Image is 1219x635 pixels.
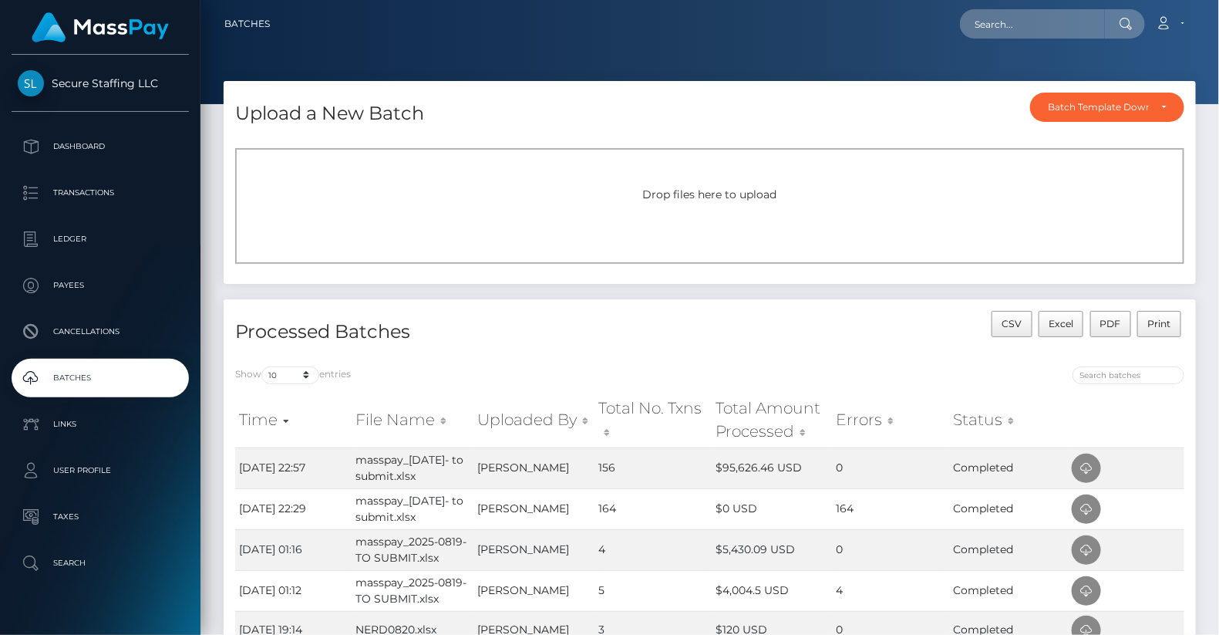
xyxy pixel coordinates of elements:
[235,319,699,346] h4: Processed Batches
[992,311,1032,337] button: CSV
[1049,318,1073,329] span: Excel
[1048,101,1149,113] div: Batch Template Download
[949,488,1068,529] td: Completed
[12,498,189,536] a: Taxes
[1137,311,1181,337] button: Print
[32,12,169,42] img: MassPay Logo
[18,70,44,96] img: Secure Staffing LLC
[595,393,712,448] th: Total No. Txns: activate to sort column ascending
[12,76,189,90] span: Secure Staffing LLC
[1090,311,1132,337] button: PDF
[949,448,1068,488] td: Completed
[473,570,594,611] td: [PERSON_NAME]
[12,266,189,305] a: Payees
[12,127,189,166] a: Dashboard
[473,393,594,448] th: Uploaded By: activate to sort column ascending
[235,100,424,127] h4: Upload a New Batch
[832,488,949,529] td: 164
[949,393,1068,448] th: Status: activate to sort column ascending
[18,552,183,575] p: Search
[712,529,832,570] td: $5,430.09 USD
[1039,311,1084,337] button: Excel
[12,174,189,212] a: Transactions
[595,488,712,529] td: 164
[473,529,594,570] td: [PERSON_NAME]
[352,393,474,448] th: File Name: activate to sort column ascending
[595,529,712,570] td: 4
[18,459,183,482] p: User Profile
[1073,366,1184,384] input: Search batches
[18,366,183,390] p: Batches
[949,529,1068,570] td: Completed
[1100,318,1121,329] span: PDF
[960,9,1105,39] input: Search...
[949,570,1068,611] td: Completed
[832,570,949,611] td: 4
[235,488,352,529] td: [DATE] 22:29
[832,393,949,448] th: Errors: activate to sort column ascending
[352,570,474,611] td: masspay_2025-0819-TO SUBMIT.xlsx
[352,488,474,529] td: masspay_[DATE]- to submit.xlsx
[224,8,270,40] a: Batches
[235,529,352,570] td: [DATE] 01:16
[18,505,183,529] p: Taxes
[235,448,352,488] td: [DATE] 22:57
[595,448,712,488] td: 156
[18,228,183,251] p: Ledger
[712,570,832,611] td: $4,004.5 USD
[12,220,189,258] a: Ledger
[18,274,183,297] p: Payees
[712,393,832,448] th: Total Amount Processed: activate to sort column ascending
[18,135,183,158] p: Dashboard
[352,529,474,570] td: masspay_2025-0819-TO SUBMIT.xlsx
[235,366,351,384] label: Show entries
[12,544,189,583] a: Search
[473,488,594,529] td: [PERSON_NAME]
[235,570,352,611] td: [DATE] 01:12
[473,448,594,488] td: [PERSON_NAME]
[832,448,949,488] td: 0
[712,488,832,529] td: $0 USD
[261,366,319,384] select: Showentries
[595,570,712,611] td: 5
[18,181,183,204] p: Transactions
[18,413,183,436] p: Links
[643,187,777,201] span: Drop files here to upload
[712,448,832,488] td: $95,626.46 USD
[12,312,189,351] a: Cancellations
[1002,318,1022,329] span: CSV
[832,529,949,570] td: 0
[1148,318,1171,329] span: Print
[12,405,189,444] a: Links
[18,320,183,343] p: Cancellations
[235,393,352,448] th: Time: activate to sort column ascending
[12,359,189,397] a: Batches
[352,448,474,488] td: masspay_[DATE]- to submit.xlsx
[12,451,189,490] a: User Profile
[1030,93,1184,122] button: Batch Template Download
